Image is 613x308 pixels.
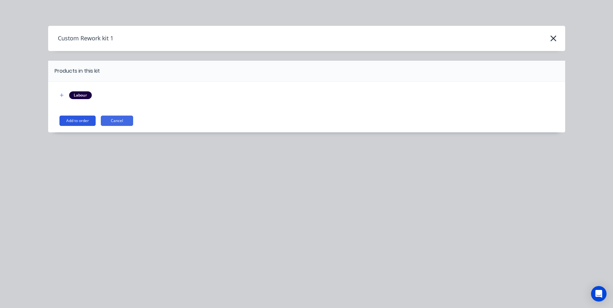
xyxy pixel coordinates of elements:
[48,32,113,45] h4: Custom Rework kit 1
[55,67,100,75] div: Products in this kit
[101,116,133,126] button: Cancel
[591,286,607,302] div: Open Intercom Messenger
[59,116,96,126] button: Add to order
[69,91,92,99] div: Labour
